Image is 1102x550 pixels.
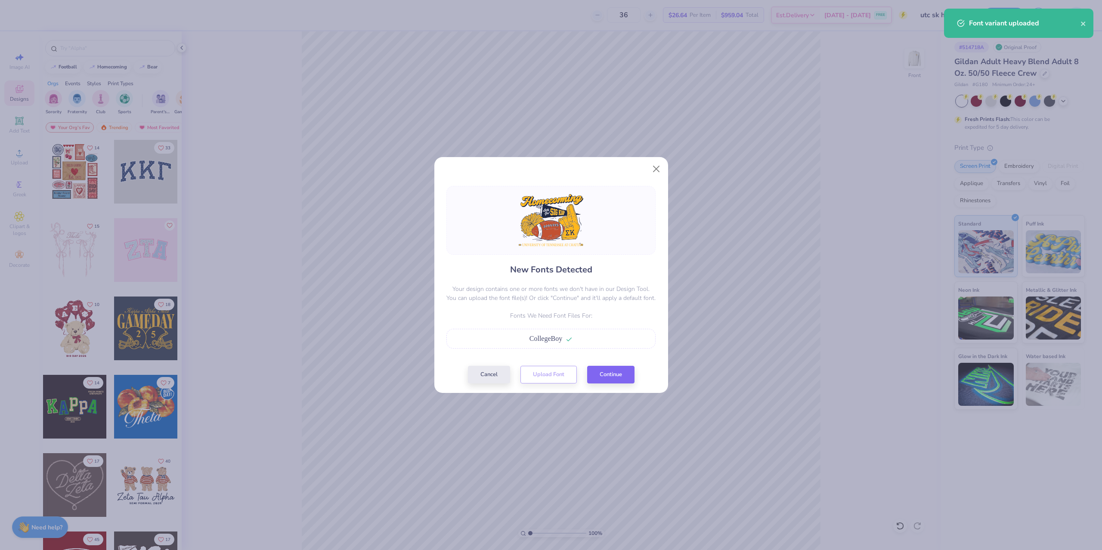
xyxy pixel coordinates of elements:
button: Cancel [468,366,510,383]
button: Continue [587,366,635,383]
p: Fonts We Need Font Files For: [446,311,656,320]
div: Font variant uploaded [969,18,1080,28]
p: Your design contains one or more fonts we don't have in our Design Tool. You can upload the font ... [446,284,656,303]
h4: New Fonts Detected [510,263,592,276]
button: close [1080,18,1087,28]
span: CollegeBoy [529,335,562,342]
button: Close [648,161,664,177]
